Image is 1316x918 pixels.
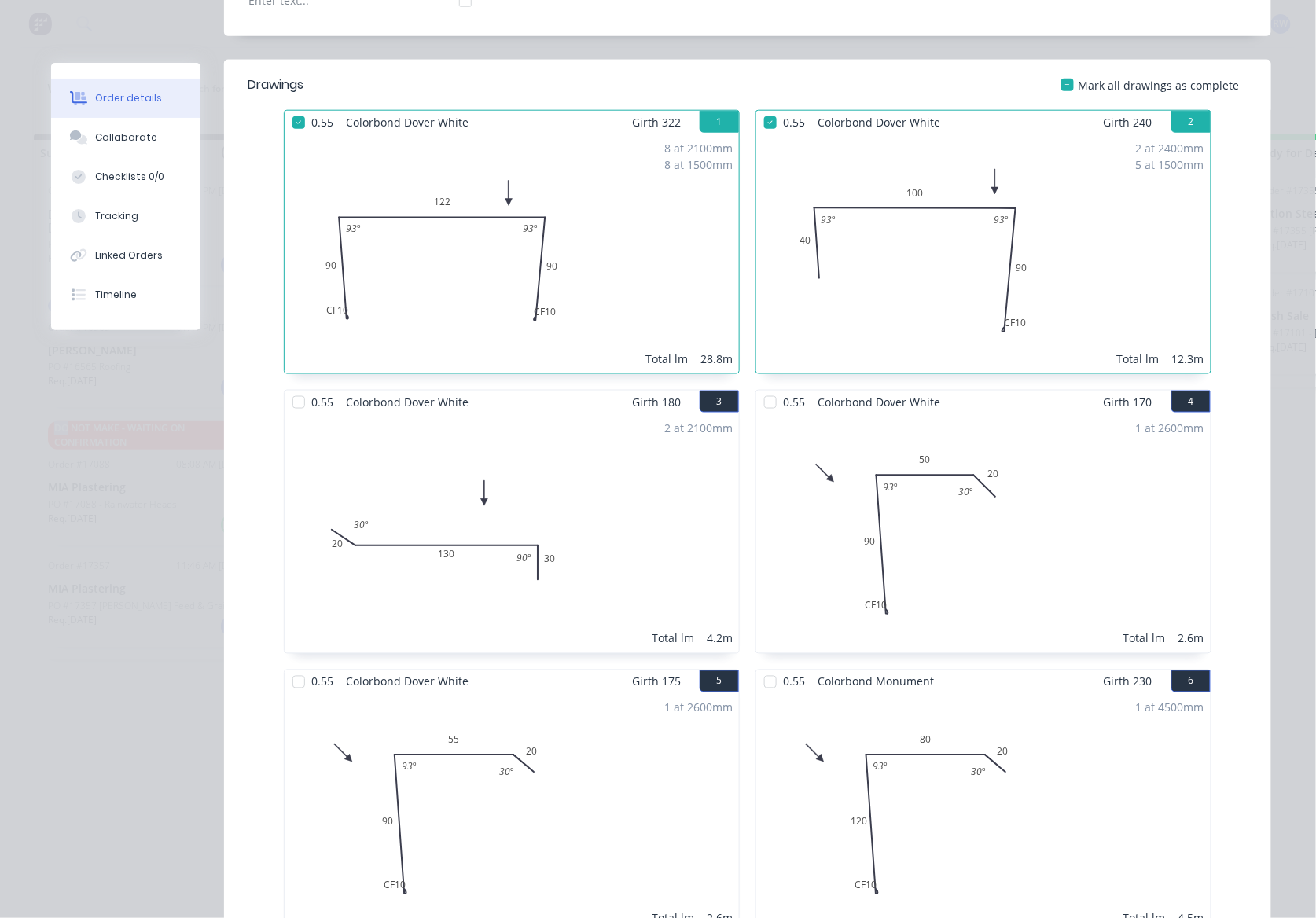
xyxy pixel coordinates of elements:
div: 1 at 4500mm [1136,700,1204,716]
button: Timeline [51,275,200,314]
button: Linked Orders [51,236,200,275]
span: Colorbond Dover White [811,391,947,413]
div: 040100CF109093º93º2 at 2400mm5 at 1500mmTotal lm12.3m [756,134,1211,373]
span: 0.55 [305,111,340,134]
span: Colorbond Dover White [340,670,475,693]
div: 2 at 2100mm [664,420,733,436]
div: Total lm [645,351,688,367]
div: 1 at 2600mm [1136,420,1204,436]
span: Colorbond Monument [811,670,940,693]
button: Checklists 0/0 [51,157,200,196]
div: Collaborate [95,130,157,145]
div: Linked Orders [95,248,163,263]
div: Checklists 0/0 [95,170,164,184]
button: 3 [700,391,739,413]
span: Girth 230 [1104,670,1152,693]
span: Colorbond Dover White [811,111,947,134]
button: 4 [1171,391,1211,413]
span: Mark all drawings as complete [1079,77,1240,94]
div: Drawings [248,75,303,94]
div: Timeline [95,288,137,302]
span: 0.55 [777,670,811,693]
div: 28.8m [700,351,733,367]
div: 8 at 1500mm [664,156,733,173]
div: 12.3m [1172,351,1204,367]
span: Girth 180 [632,391,681,413]
div: 4.2m [707,630,733,647]
span: Colorbond Dover White [340,391,475,413]
button: Collaborate [51,118,200,157]
button: 1 [700,111,739,133]
span: 0.55 [305,670,340,693]
div: Total lm [1117,351,1160,367]
button: 2 [1171,111,1211,133]
span: Girth 175 [632,670,681,693]
div: 2.6m [1178,630,1204,647]
span: Colorbond Dover White [340,111,475,134]
span: Girth 170 [1104,391,1152,413]
span: 0.55 [305,391,340,413]
button: 6 [1171,670,1211,692]
div: 8 at 2100mm [664,140,733,156]
div: Order details [95,91,162,105]
button: 5 [700,670,739,692]
div: Total lm [652,630,694,647]
button: Order details [51,79,200,118]
div: 2 at 2400mm [1136,140,1204,156]
div: 5 at 1500mm [1136,156,1204,173]
span: Girth 240 [1104,111,1152,134]
div: 0CF1090122CF109093º93º8 at 2100mm8 at 1500mmTotal lm28.8m [285,134,739,373]
span: Girth 322 [632,111,681,134]
div: 0CF1090502093º30º1 at 2600mmTotal lm2.6m [756,413,1211,653]
span: 0.55 [777,391,811,413]
div: 0201303030º90º2 at 2100mmTotal lm4.2m [285,413,739,653]
div: Total lm [1123,630,1166,647]
div: 1 at 2600mm [664,700,733,716]
span: 0.55 [777,111,811,134]
button: Tracking [51,196,200,236]
div: Tracking [95,209,138,223]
